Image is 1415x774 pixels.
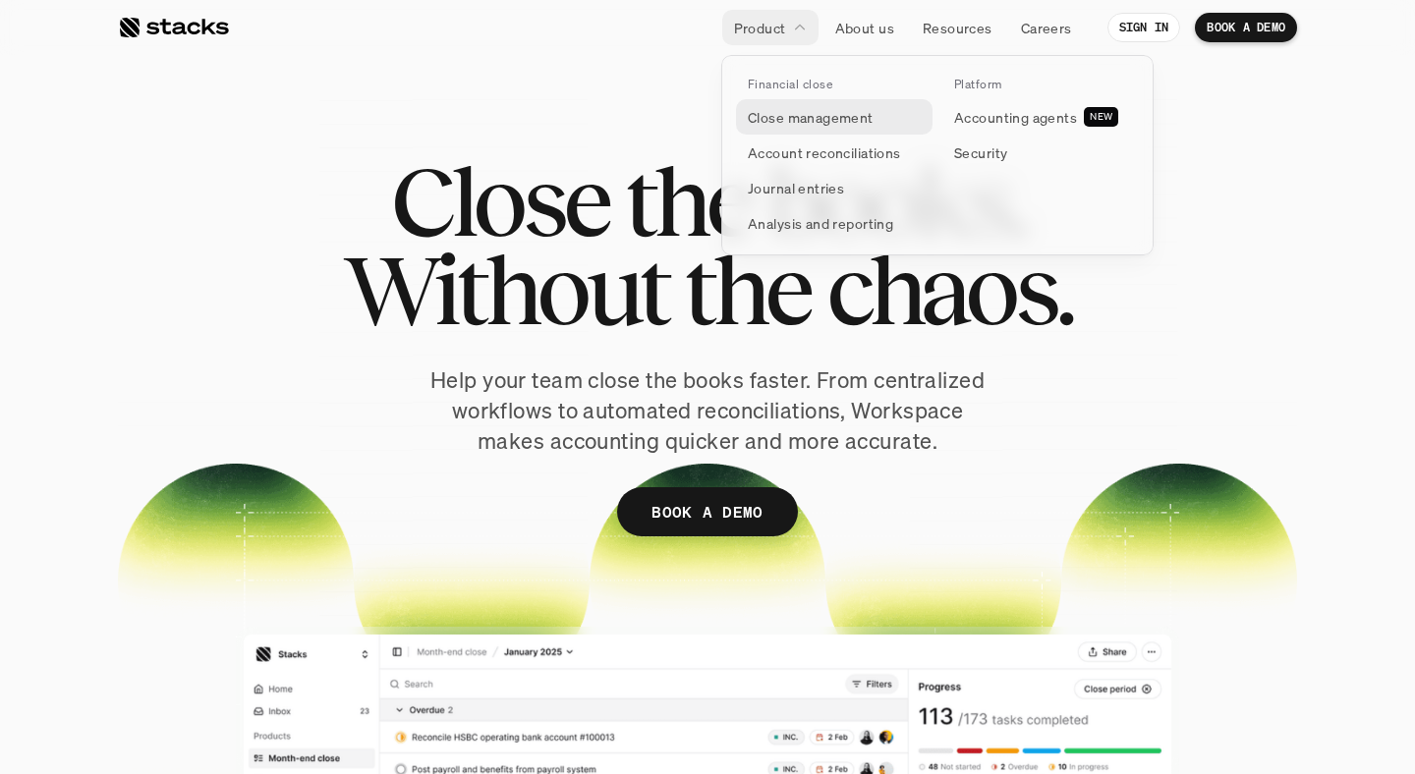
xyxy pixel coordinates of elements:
[826,246,1072,334] span: chaos.
[954,107,1077,128] p: Accounting agents
[736,99,933,135] a: Close management
[617,487,798,536] a: BOOK A DEMO
[748,178,844,198] p: Journal entries
[684,246,810,334] span: the
[835,18,894,38] p: About us
[748,78,832,91] p: Financial close
[734,18,786,38] p: Product
[736,170,933,205] a: Journal entries
[748,142,901,163] p: Account reconciliations
[1207,21,1285,34] p: BOOK A DEMO
[748,213,893,234] p: Analysis and reporting
[954,78,1002,91] p: Platform
[343,246,667,334] span: Without
[1195,13,1297,42] a: BOOK A DEMO
[1009,10,1084,45] a: Careers
[232,374,318,388] a: Privacy Policy
[942,135,1139,170] a: Security
[625,157,751,246] span: the
[911,10,1004,45] a: Resources
[391,157,608,246] span: Close
[748,107,874,128] p: Close management
[1090,111,1112,123] h2: NEW
[1119,21,1169,34] p: SIGN IN
[736,205,933,241] a: Analysis and reporting
[423,365,992,456] p: Help your team close the books faster. From centralized workflows to automated reconciliations, W...
[823,10,906,45] a: About us
[923,18,992,38] p: Resources
[1021,18,1072,38] p: Careers
[954,142,1007,163] p: Security
[736,135,933,170] a: Account reconciliations
[1107,13,1181,42] a: SIGN IN
[942,99,1139,135] a: Accounting agentsNEW
[651,498,764,526] p: BOOK A DEMO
